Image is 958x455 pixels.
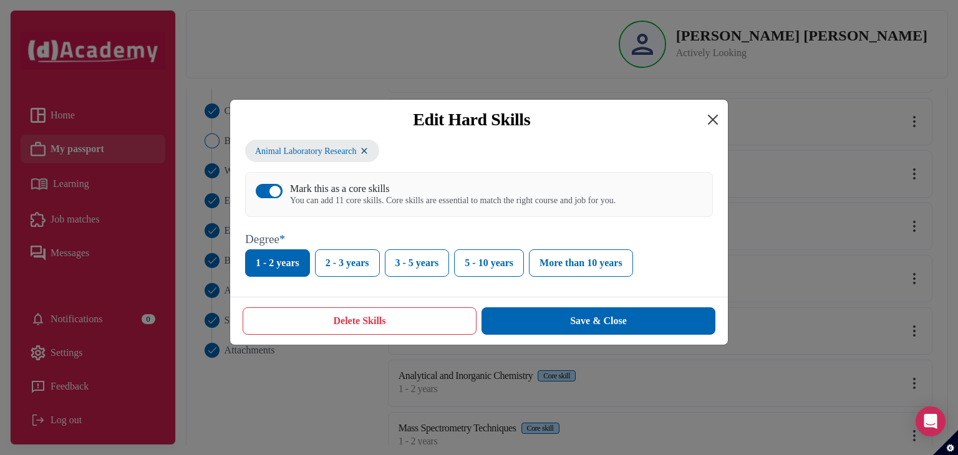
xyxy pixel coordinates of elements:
span: Animal Laboratory Research [255,145,357,158]
button: 3 - 5 years [385,249,450,277]
div: Edit Hard Skills [240,110,703,130]
button: Animal Laboratory Research [245,140,379,162]
button: Close [703,110,723,130]
button: 1 - 2 years [245,249,310,277]
button: 5 - 10 years [454,249,524,277]
button: More than 10 years [529,249,633,277]
img: x [359,145,369,156]
button: 2 - 3 years [315,249,380,277]
button: Delete Skills [243,307,477,335]
div: Mark this as a core skills [290,183,616,194]
button: Mark this as a core skillsYou can add 11 core skills. Core skills are essential to match the righ... [256,184,283,198]
div: You can add 11 core skills. Core skills are essential to match the right course and job for you. [290,196,616,206]
button: Save & Close [481,307,715,335]
p: Degree [245,232,713,247]
button: Set cookie preferences [933,430,958,455]
div: Open Intercom Messenger [916,406,946,436]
